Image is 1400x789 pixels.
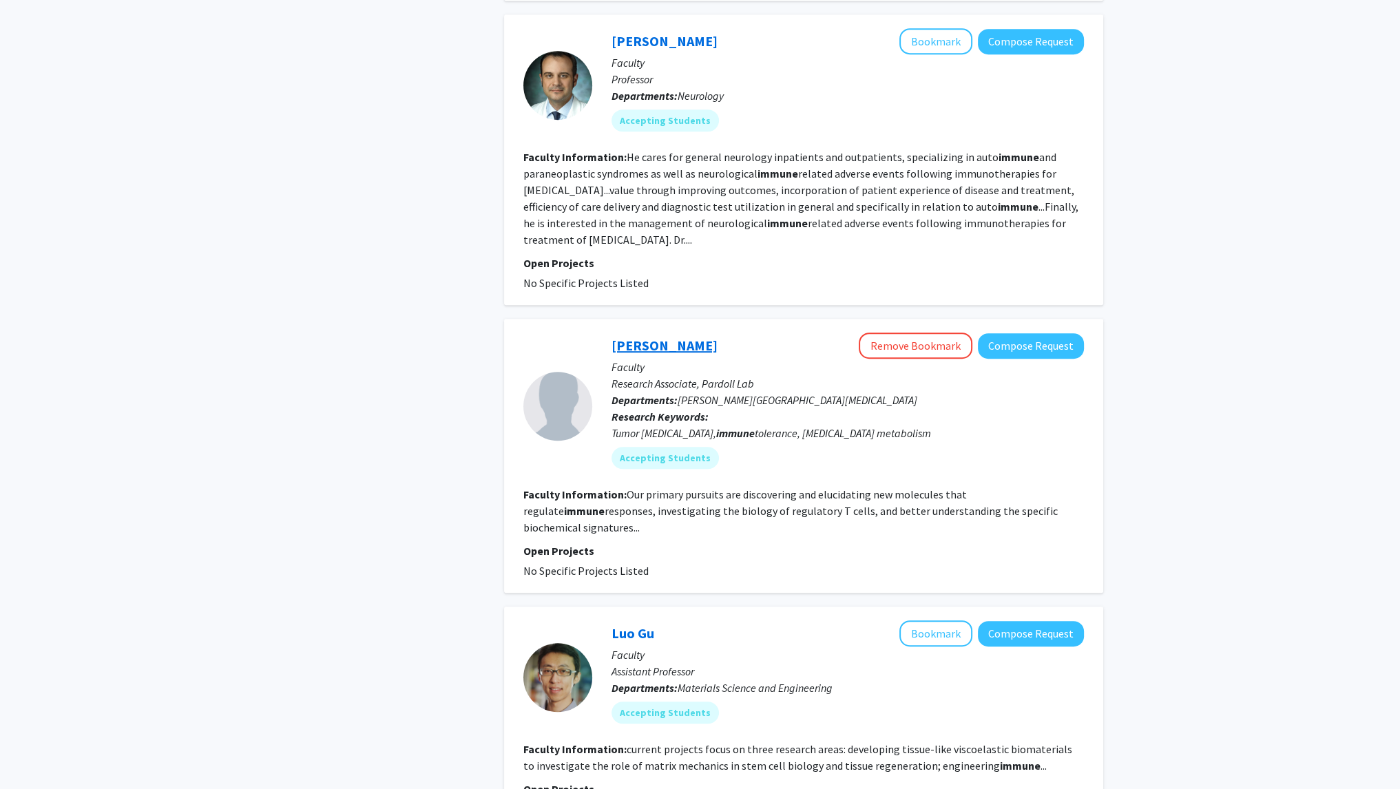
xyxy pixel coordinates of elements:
b: Faculty Information: [523,150,627,164]
a: [PERSON_NAME] [612,337,718,354]
fg-read-more: Our primary pursuits are discovering and elucidating new molecules that regulate responses, inves... [523,487,1058,534]
span: Materials Science and Engineering [678,681,833,695]
button: Compose Request to Luo Gu [978,621,1084,646]
b: immune [767,216,808,230]
p: Open Projects [523,543,1084,559]
p: Faculty [612,54,1084,71]
b: immune [716,426,755,440]
b: Faculty Information: [523,742,627,756]
a: Luo Gu [612,624,654,642]
b: immune [998,200,1038,213]
b: immune [758,167,798,180]
b: immune [1000,759,1041,772]
p: Research Associate, Pardoll Lab [612,375,1084,392]
p: Faculty [612,646,1084,663]
b: immune [564,504,605,518]
b: Departments: [612,681,678,695]
fg-read-more: current projects focus on three research areas: developing tissue-like viscoelastic biomaterials ... [523,742,1072,772]
b: Research Keywords: [612,410,709,423]
button: Compose Request to John Probasco [978,29,1084,54]
b: Faculty Information: [523,487,627,501]
p: Professor [612,71,1084,87]
p: Open Projects [523,255,1084,271]
p: Assistant Professor [612,663,1084,680]
fg-read-more: He cares for general neurology inpatients and outpatients, specializing in auto and paraneoplasti... [523,150,1078,246]
span: No Specific Projects Listed [523,276,649,290]
button: Add Luo Gu to Bookmarks [899,620,972,646]
mat-chip: Accepting Students [612,702,719,724]
span: [PERSON_NAME][GEOGRAPHIC_DATA][MEDICAL_DATA] [678,393,917,407]
mat-chip: Accepting Students [612,447,719,469]
button: Remove Bookmark [859,333,972,359]
button: Add John Probasco to Bookmarks [899,28,972,54]
p: Faculty [612,359,1084,375]
div: Tumor [MEDICAL_DATA], tolerance, [MEDICAL_DATA] metabolism [612,425,1084,441]
span: No Specific Projects Listed [523,564,649,578]
b: Departments: [612,393,678,407]
b: Departments: [612,89,678,103]
b: immune [999,150,1039,164]
button: Compose Request to Hong Yu [978,333,1084,359]
a: [PERSON_NAME] [612,32,718,50]
span: Neurology [678,89,724,103]
iframe: Chat [10,727,59,779]
mat-chip: Accepting Students [612,109,719,131]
